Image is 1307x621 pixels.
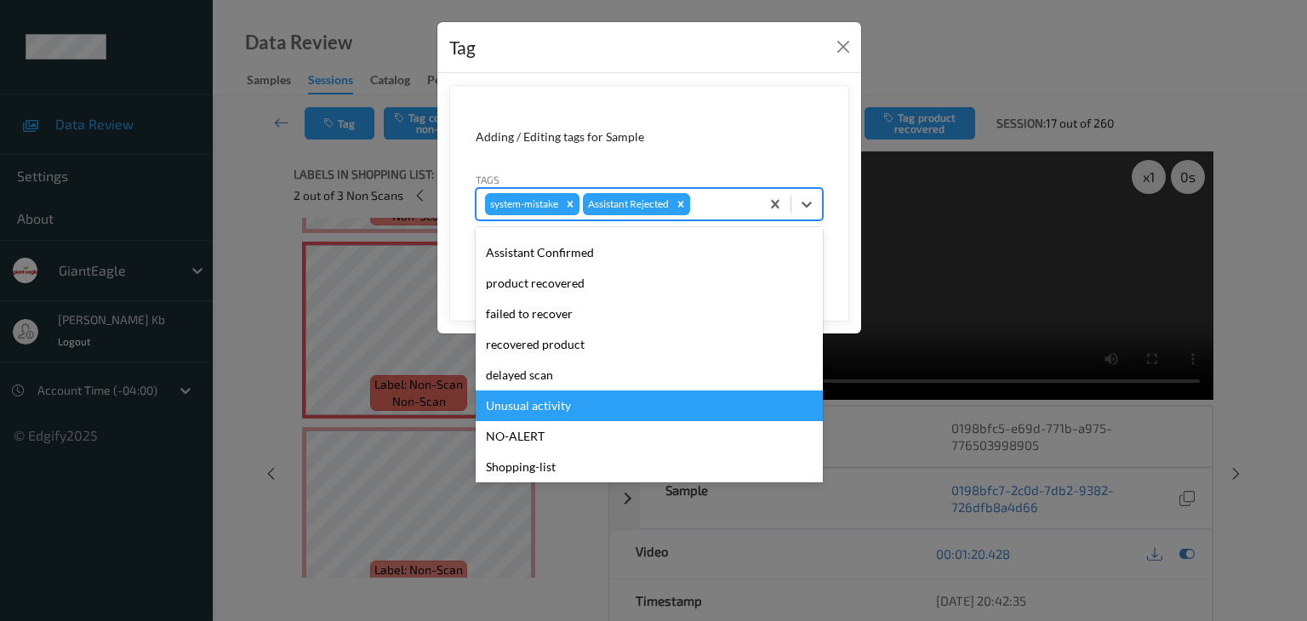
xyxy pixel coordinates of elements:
[583,193,671,215] div: Assistant Rejected
[476,329,823,360] div: recovered product
[476,268,823,299] div: product recovered
[561,193,579,215] div: Remove system-mistake
[449,34,476,61] div: Tag
[485,193,561,215] div: system-mistake
[476,299,823,329] div: failed to recover
[476,421,823,452] div: NO-ALERT
[476,452,823,482] div: Shopping-list
[476,172,499,187] label: Tags
[476,128,823,145] div: Adding / Editing tags for Sample
[476,237,823,268] div: Assistant Confirmed
[476,390,823,421] div: Unusual activity
[671,193,690,215] div: Remove Assistant Rejected
[476,360,823,390] div: delayed scan
[831,35,855,59] button: Close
